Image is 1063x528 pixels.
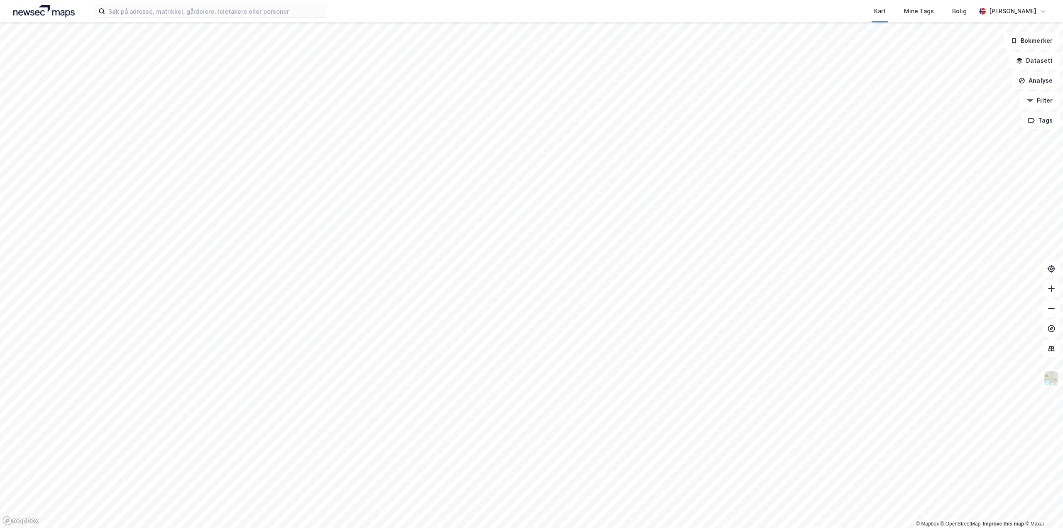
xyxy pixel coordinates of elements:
img: logo.a4113a55bc3d86da70a041830d287a7e.svg [13,5,75,17]
iframe: Chat Widget [1021,488,1063,528]
button: Datasett [1009,52,1060,69]
button: Tags [1021,112,1060,129]
a: Mapbox homepage [2,516,39,526]
div: Bolig [952,6,967,16]
div: Kart [874,6,886,16]
img: Z [1043,371,1059,386]
div: Mine Tags [904,6,934,16]
input: Søk på adresse, matrikkel, gårdeiere, leietakere eller personer [105,5,327,17]
button: Analyse [1012,72,1060,89]
div: Kontrollprogram for chat [1021,488,1063,528]
a: OpenStreetMap [941,521,981,527]
button: Filter [1020,92,1060,109]
a: Improve this map [983,521,1024,527]
div: [PERSON_NAME] [989,6,1036,16]
button: Bokmerker [1004,32,1060,49]
a: Mapbox [916,521,939,527]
